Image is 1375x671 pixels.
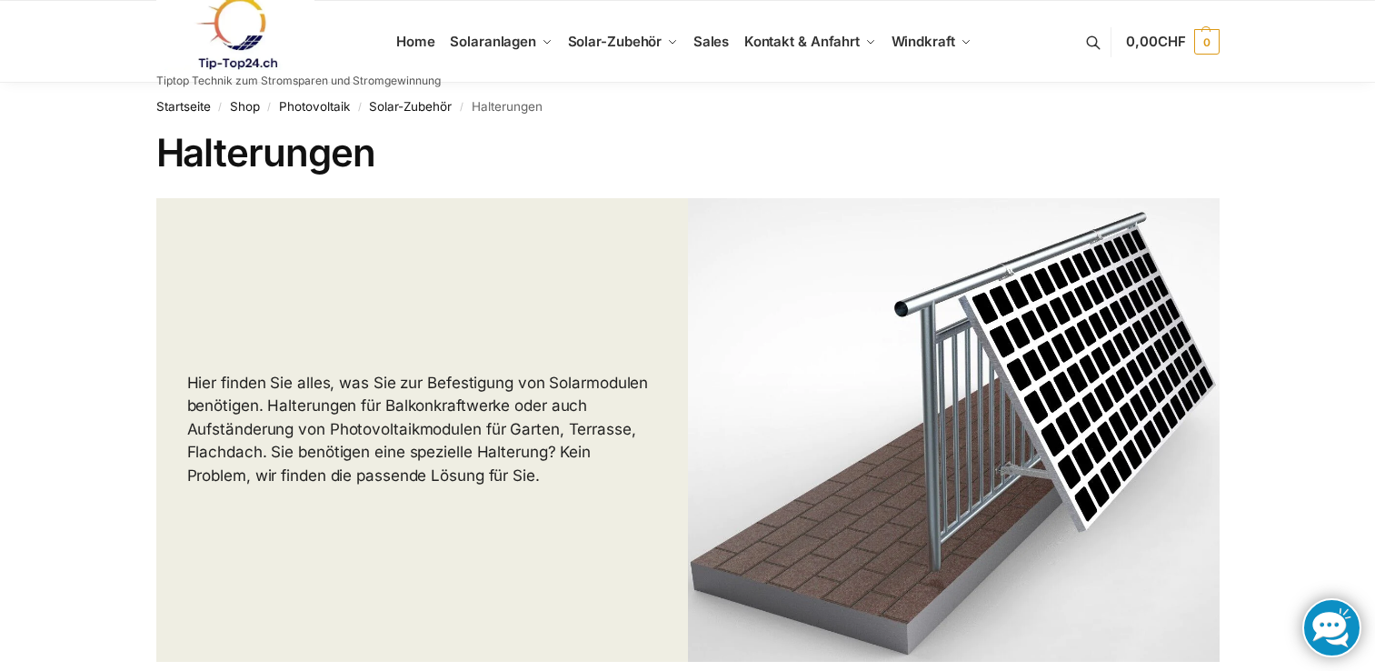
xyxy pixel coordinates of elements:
[1126,15,1219,69] a: 0,00CHF 0
[685,1,736,83] a: Sales
[1158,33,1186,50] span: CHF
[260,100,279,115] span: /
[452,100,471,115] span: /
[883,1,979,83] a: Windkraft
[279,99,350,114] a: Photovoltaik
[693,33,730,50] span: Sales
[744,33,860,50] span: Kontakt & Anfahrt
[450,33,536,50] span: Solaranlagen
[369,99,452,114] a: Solar-Zubehör
[1194,29,1220,55] span: 0
[230,99,260,114] a: Shop
[156,130,1220,175] h1: Halterungen
[350,100,369,115] span: /
[892,33,955,50] span: Windkraft
[688,198,1220,662] img: Halterungen
[187,372,657,488] p: Hier finden Sie alles, was Sie zur Befestigung von Solarmodulen benötigen. Halterungen für Balkon...
[443,1,560,83] a: Solaranlagen
[560,1,685,83] a: Solar-Zubehör
[568,33,663,50] span: Solar-Zubehör
[156,99,211,114] a: Startseite
[211,100,230,115] span: /
[156,83,1220,130] nav: Breadcrumb
[1126,33,1185,50] span: 0,00
[156,75,441,86] p: Tiptop Technik zum Stromsparen und Stromgewinnung
[736,1,883,83] a: Kontakt & Anfahrt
